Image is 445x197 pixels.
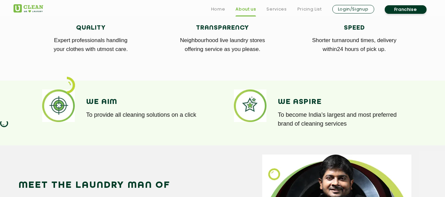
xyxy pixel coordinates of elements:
a: Home [211,5,225,13]
p: Neighbourhood live laundry stores offering service as you please. [162,36,284,54]
img: promise_icon_5_11zon.webp [234,89,266,122]
p: Expert professionals handling your clothes with utmost care. [30,36,152,54]
img: icon_2.png [67,77,75,94]
h4: Quality [30,24,152,32]
a: About us [236,5,256,13]
h4: Transparency [162,24,284,32]
a: Services [266,5,287,13]
img: promise_icon_4_11zon.webp [42,89,75,122]
img: UClean Laundry and Dry Cleaning [14,4,43,12]
p: To provide all cleaning solutions on a click [86,111,213,119]
h4: We Aspire [278,98,404,106]
p: Shorter turnaround times, delivery within24 hours of pick up. [293,36,415,54]
h4: We Aim [86,98,213,106]
a: Franchise [385,5,427,14]
h4: Speed [293,24,415,32]
a: Login/Signup [332,5,374,13]
a: Pricing List [297,5,322,13]
p: To become India’s largest and most preferred brand of cleaning services [278,111,404,128]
